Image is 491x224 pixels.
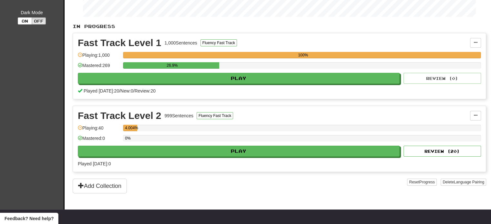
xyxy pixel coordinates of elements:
div: Mastered: 0 [78,135,120,146]
button: Review (0) [404,73,481,84]
div: 100% [125,52,481,58]
span: New: 0 [120,88,133,93]
span: Language Pairing [454,180,484,184]
button: On [18,17,32,24]
div: Playing: 40 [78,125,120,135]
div: Mastered: 269 [78,62,120,73]
span: / [119,88,120,93]
button: Play [78,146,400,157]
span: Progress [419,180,435,184]
button: Fluency Fast Track [200,39,237,46]
button: Review (20) [404,146,481,157]
span: Played [DATE]: 20 [84,88,119,93]
div: Fast Track Level 1 [78,38,161,48]
button: Fluency Fast Track [197,112,233,119]
div: 4.004% [125,125,137,131]
div: 26.9% [125,62,219,69]
span: Played [DATE]: 0 [78,161,111,166]
div: 999 Sentences [165,112,194,119]
div: Dark Mode [5,9,59,16]
span: Review: 20 [135,88,156,93]
p: In Progress [73,23,486,30]
button: Off [32,17,46,24]
div: Fast Track Level 2 [78,111,161,121]
button: DeleteLanguage Pairing [441,179,486,186]
button: Add Collection [73,179,127,193]
span: Open feedback widget [5,215,54,222]
div: Playing: 1,000 [78,52,120,63]
div: 1,000 Sentences [165,40,197,46]
span: / [133,88,135,93]
button: Play [78,73,400,84]
button: ResetProgress [407,179,436,186]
